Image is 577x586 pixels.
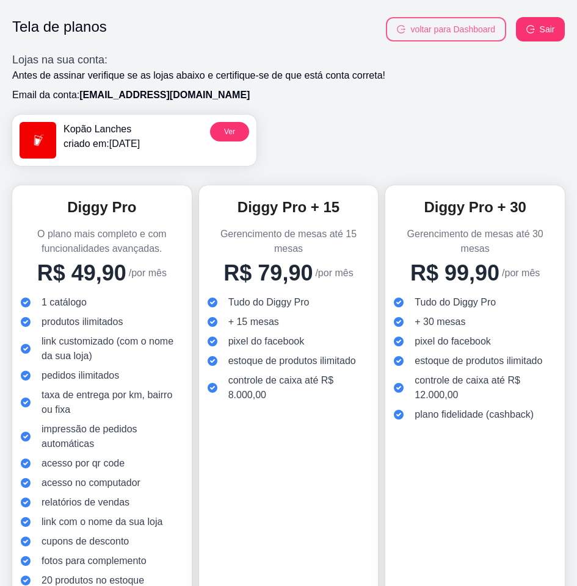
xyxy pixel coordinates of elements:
span: taxa de entrega por km, bairro ou fixa [42,388,175,417]
span: link com o nome da sua loja [42,515,162,529]
span: Tudo do Diggy Pro [228,295,310,310]
h4: R$ 49,90 [37,261,126,285]
span: cupons de desconto [42,534,129,549]
h3: Lojas na sua conta: [12,51,565,68]
h4: R$ 79,90 [223,261,313,285]
span: pixel do facebook [415,334,491,349]
h3: Diggy Pro + 30 [393,198,557,217]
button: logoutvoltar para Dashboard [386,17,506,41]
span: controle de caixa até R$ 8.000,00 [228,373,361,402]
p: /por mês [502,266,540,280]
span: 1 catálogo [42,295,87,310]
a: menu logoKopão Lanchescriado em:[DATE]Ver [12,115,256,166]
p: Email da conta: [12,88,565,102]
button: Ver [210,122,249,141]
h4: R$ 99,90 [410,261,499,285]
p: /por mês [315,266,353,280]
img: menu logo [20,122,56,159]
span: estoque de produtos ilimitado [228,354,356,368]
span: + 15 mesas [228,315,279,329]
h3: Diggy Pro + 15 [206,198,371,217]
p: Gerencimento de mesas até 30 mesas [393,227,557,256]
span: plano fidelidade (cashback) [415,407,534,422]
span: fotos para complemento [42,554,147,568]
span: impressão de pedidos automáticas [42,422,175,451]
p: criado em: [DATE] [64,137,140,151]
span: link customizado (com o nome da sua loja) [42,334,175,363]
span: + 30 mesas [415,315,465,329]
p: Gerencimento de mesas até 15 mesas [206,227,371,256]
span: pixel do facebook [228,334,305,349]
span: acesso por qr code [42,456,125,471]
p: Antes de assinar verifique se as lojas abaixo e certifique-se de que está conta correta! [12,68,565,83]
span: [EMAIL_ADDRESS][DOMAIN_NAME] [79,90,250,100]
span: estoque de produtos ilimitado [415,354,542,368]
p: /por mês [129,266,167,280]
span: relatórios de vendas [42,495,129,510]
span: logout [397,25,405,34]
span: produtos ilimitados [42,315,123,329]
p: Kopão Lanches [64,122,140,137]
h3: Diggy Pro [20,198,184,217]
h1: Tela de planos [12,17,107,41]
span: pedidos ilimitados [42,368,119,383]
span: logout [526,25,535,34]
span: Tudo do Diggy Pro [415,295,496,310]
p: O plano mais completo e com funcionalidades avançadas. [20,227,184,256]
span: controle de caixa até R$ 12.000,00 [415,373,548,402]
button: logoutSair [516,17,565,41]
span: acesso no computador [42,476,140,490]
